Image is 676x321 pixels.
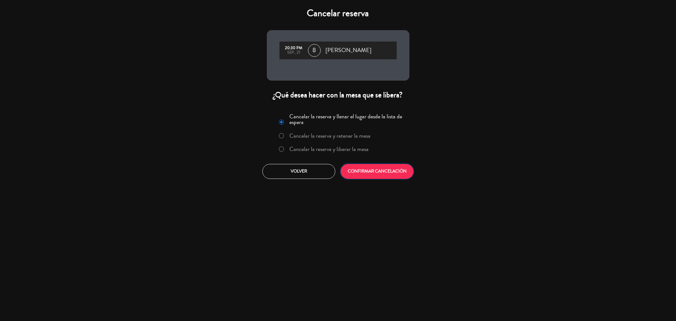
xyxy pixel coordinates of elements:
[262,164,335,179] button: Volver
[283,46,305,50] div: 20:30 PM
[283,50,305,55] div: sep., 21
[289,146,369,152] label: Cancelar la reserva y liberar la mesa
[267,90,409,100] div: ¿Qué desea hacer con la mesa que se libera?
[326,46,372,55] span: [PERSON_NAME]
[267,8,409,19] h4: Cancelar reserva
[308,44,321,57] span: 8
[341,164,414,179] button: CONFIRMAR CANCELACIÓN
[289,133,370,139] label: Cancelar la reserva y retener la mesa
[289,114,405,125] label: Cancelar la reserva y llenar el lugar desde la lista de espera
